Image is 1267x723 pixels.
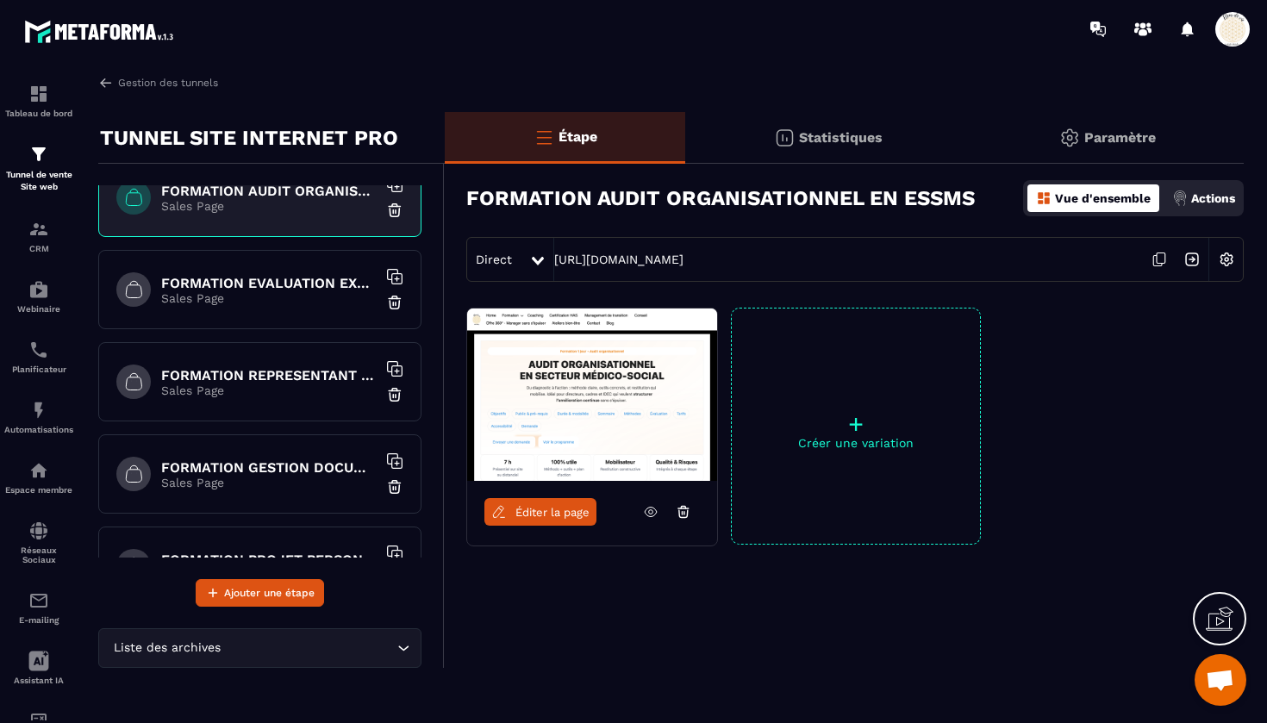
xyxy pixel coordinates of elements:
p: Étape [559,128,597,145]
img: bars-o.4a397970.svg [534,127,554,147]
img: logo [24,16,179,47]
input: Search for option [224,639,393,658]
p: Sales Page [161,476,377,489]
a: automationsautomationsAutomatisations [4,387,73,447]
a: social-networksocial-networkRéseaux Sociaux [4,508,73,577]
a: formationformationTableau de bord [4,71,73,131]
img: arrow [98,75,114,90]
a: Assistant IA [4,638,73,698]
h6: FORMATION EVALUATION EXTERNE HAS [161,275,377,291]
img: scheduler [28,340,49,360]
a: emailemailE-mailing [4,577,73,638]
h6: FORMATION REPRESENTANT AU CVS [161,367,377,383]
a: formationformationTunnel de vente Site web [4,131,73,206]
img: trash [386,386,403,403]
p: Automatisations [4,425,73,434]
p: Planificateur [4,365,73,374]
img: stats.20deebd0.svg [774,128,795,148]
span: Liste des archives [109,639,224,658]
img: formation [28,219,49,240]
img: setting-w.858f3a88.svg [1210,243,1243,276]
p: Actions [1191,191,1235,205]
p: Webinaire [4,304,73,314]
h6: FORMATION AUDIT ORGANISATIONNEL EN ESSMS [161,183,377,199]
img: automations [28,400,49,421]
img: social-network [28,520,49,541]
p: Réseaux Sociaux [4,545,73,564]
p: + [732,412,980,436]
a: [URL][DOMAIN_NAME] [554,252,683,266]
div: Ouvrir le chat [1195,654,1246,706]
img: automations [28,460,49,481]
a: schedulerschedulerPlanificateur [4,327,73,387]
a: Gestion des tunnels [98,75,218,90]
img: dashboard-orange.40269519.svg [1036,190,1052,206]
span: Éditer la page [515,506,590,519]
h6: FORMATION PROJET PERSONNALISE [161,552,377,568]
img: formation [28,144,49,165]
a: Éditer la page [484,498,596,526]
img: arrow-next.bcc2205e.svg [1176,243,1208,276]
p: Paramètre [1084,129,1156,146]
p: Assistant IA [4,676,73,685]
img: image [467,309,717,481]
p: Créer une variation [732,436,980,450]
button: Ajouter une étape [196,579,324,607]
img: setting-gr.5f69749f.svg [1059,128,1080,148]
p: CRM [4,244,73,253]
h6: FORMATION GESTION DOCUMENTAIRE QUALITE [161,459,377,476]
a: formationformationCRM [4,206,73,266]
a: automationsautomationsWebinaire [4,266,73,327]
p: TUNNEL SITE INTERNET PRO [100,121,398,155]
img: actions.d6e523a2.png [1172,190,1188,206]
p: Sales Page [161,199,377,213]
div: Search for option [98,628,421,668]
img: trash [386,294,403,311]
span: Ajouter une étape [224,584,315,601]
span: Direct [476,252,512,266]
img: trash [386,202,403,219]
img: formation [28,84,49,104]
p: Statistiques [799,129,883,146]
img: automations [28,279,49,300]
p: Espace membre [4,485,73,495]
p: Sales Page [161,383,377,397]
img: email [28,590,49,611]
p: Tableau de bord [4,109,73,118]
h3: FORMATION AUDIT ORGANISATIONNEL EN ESSMS [466,186,975,210]
a: automationsautomationsEspace membre [4,447,73,508]
p: Vue d'ensemble [1055,191,1151,205]
p: E-mailing [4,615,73,625]
p: Sales Page [161,291,377,305]
img: trash [386,478,403,496]
p: Tunnel de vente Site web [4,169,73,193]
